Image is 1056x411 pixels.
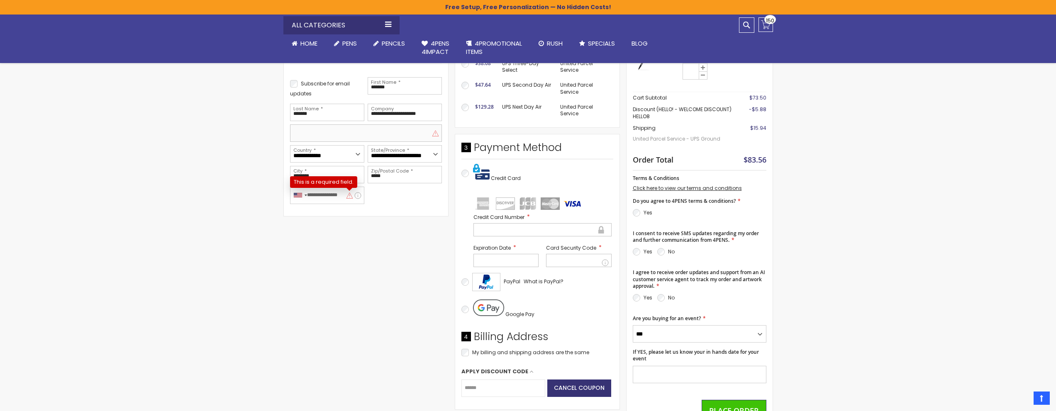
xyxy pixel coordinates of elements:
span: Do you agree to 4PENS terms & conditions? [633,197,736,204]
img: jcb [518,197,537,210]
span: Home [300,39,317,48]
td: UPS Next Day Air [498,100,556,121]
iframe: Google Customer Reviews [988,389,1056,411]
span: Credit Card [491,175,521,182]
span: PayPal [504,278,520,285]
span: 4PROMOTIONAL ITEMS [466,39,522,56]
div: This is a required field. [290,176,357,188]
img: visa [563,197,582,210]
span: Discount (HELLO! - WELCOME DISCOUNT) [633,106,732,113]
span: 4Pens 4impact [422,39,449,56]
td: UPS Second Day Air [498,78,556,99]
span: $129.28 [475,103,494,110]
div: Secure transaction [598,225,605,235]
div: All Categories [283,16,400,34]
th: Cart Subtotal [633,92,734,104]
span: United Parcel Service - UPS Ground [633,131,734,146]
label: Card Security Code [546,244,612,252]
div: United States: +1 [290,187,310,204]
span: Pens [342,39,357,48]
span: Google Pay [505,311,534,318]
span: Pencils [382,39,405,48]
a: Pencils [365,34,413,53]
span: $83.56 [744,155,766,165]
span: Are you buying for an event? [633,315,701,322]
img: Pay with Google Pay [473,299,504,316]
a: Rush [530,34,571,53]
span: I agree to receive order updates and support from an AI customer service agent to track my order ... [633,269,765,289]
a: Click here to view our terms and conditions [633,185,742,192]
span: Cancel coupon [554,384,605,392]
label: Yes [644,248,652,255]
button: Cancel coupon [547,379,611,397]
label: Credit Card Number [473,213,612,221]
span: $73.50 [749,94,766,101]
a: What is PayPal? [524,277,563,287]
img: mastercard [541,197,560,210]
span: If YES, please let us know your in hands date for your event [633,348,759,362]
span: $38.08 [475,60,491,67]
span: 150 [766,17,774,24]
span: Terms & Conditions [633,175,679,182]
img: Acceptance Mark [472,273,500,291]
span: $47.64 [475,81,491,88]
strong: Order Total [633,153,673,165]
img: discover [496,197,515,210]
span: Apply Discount Code [461,368,528,375]
span: Blog [632,39,648,48]
div: Payment Method [461,141,613,159]
span: I consent to receive SMS updates regarding my order and further communication from 4PENS. [633,230,759,243]
span: What is PayPal? [524,278,563,285]
span: -$5.88 [749,106,766,113]
img: Pay with credit card [473,163,490,180]
span: My billing and shipping address are the same [472,349,589,356]
td: United Parcel Service [556,78,613,99]
div: Billing Address [461,330,613,348]
span: HELLO8 [633,113,650,120]
label: Yes [644,294,652,301]
td: UPS Three-Day Select [498,56,556,78]
a: Pens [326,34,365,53]
img: amex [473,197,493,210]
span: Specials [588,39,615,48]
a: 4PROMOTIONALITEMS [458,34,530,61]
a: Home [283,34,326,53]
span: $15.94 [750,124,766,131]
a: 4Pens4impact [413,34,458,61]
td: United Parcel Service [556,100,613,121]
span: Shipping [633,124,656,131]
span: Rush [547,39,563,48]
label: No [668,248,675,255]
span: Subscribe for email updates [290,80,350,97]
a: Specials [571,34,623,53]
td: United Parcel Service [556,56,613,78]
label: Yes [644,209,652,216]
label: No [668,294,675,301]
label: Expiration Date [473,244,539,252]
a: 150 [758,17,773,32]
a: Blog [623,34,656,53]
